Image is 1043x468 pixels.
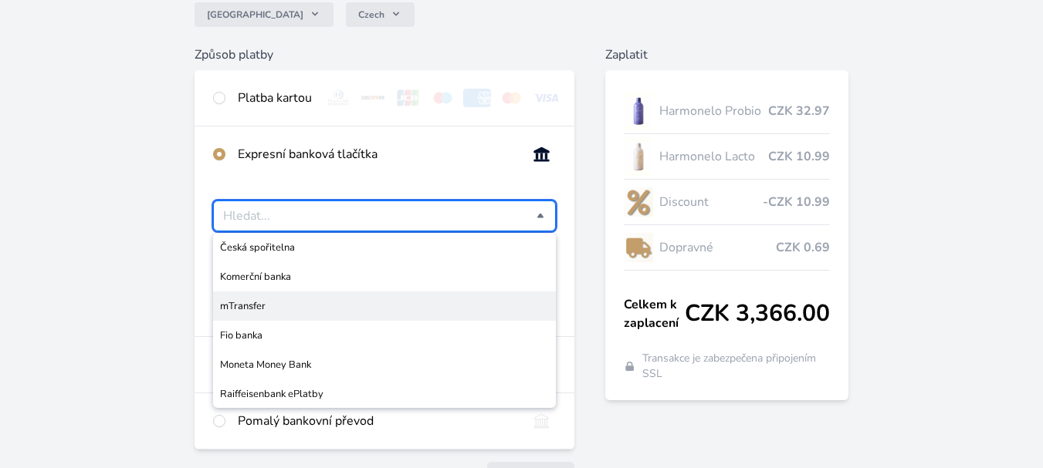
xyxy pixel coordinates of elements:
[497,89,526,107] img: mc.svg
[346,2,415,27] button: Czech
[659,193,763,211] span: Discount
[527,412,556,430] img: bankTransfer_IBAN.svg
[527,145,556,163] img: onlineBanking_CZ.svg
[223,207,537,225] input: Česká spořitelnaKomerční bankamTransferFio bankaMoneta Money BankRaiffeisenbank ePlatby
[605,45,848,64] h6: Zaplatit
[358,8,384,21] span: Czech
[238,412,515,430] div: Pomalý bankovní převod
[659,238,776,257] span: Dopravné
[213,200,556,231] div: Vyberte svou banku
[659,102,768,120] span: Harmonelo Probio
[220,386,549,402] span: Raiffeisenbank ePlatby
[220,240,549,255] span: Česká spořitelna
[624,92,653,130] img: CLEAN_PROBIO_se_stinem_x-lo.jpg
[624,295,685,332] span: Celkem k zaplacení
[763,193,830,211] span: -CZK 10.99
[624,228,653,267] img: delivery-lo.png
[238,145,515,163] div: Expresní banková tlačítka
[776,238,830,257] span: CZK 0.69
[220,298,549,314] span: mTransfer
[659,147,768,166] span: Harmonelo Lacto
[463,89,492,107] img: amex.svg
[624,137,653,176] img: CLEAN_LACTO_se_stinem_x-hi-lo.jpg
[220,328,549,343] span: Fio banka
[359,89,388,107] img: discover.svg
[532,89,560,107] img: visa.svg
[207,8,303,21] span: [GEOGRAPHIC_DATA]
[428,89,457,107] img: maestro.svg
[642,351,831,382] span: Transakce je zabezpečena připojením SSL
[324,89,353,107] img: diners.svg
[195,2,334,27] button: [GEOGRAPHIC_DATA]
[394,89,422,107] img: jcb.svg
[220,269,549,285] span: Komerční banka
[768,147,830,166] span: CZK 10.99
[768,102,830,120] span: CZK 32.97
[624,183,653,221] img: discount-lo.png
[685,300,830,328] span: CZK 3,366.00
[195,45,574,64] h6: Způsob platby
[238,89,312,107] div: Platba kartou
[220,357,549,372] span: Moneta Money Bank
